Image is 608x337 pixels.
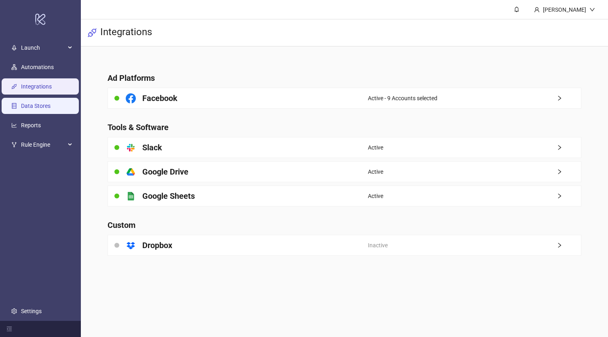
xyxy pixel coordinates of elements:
[108,185,581,206] a: Google SheetsActiveright
[100,26,152,40] h3: Integrations
[108,122,581,133] h4: Tools & Software
[108,161,581,182] a: Google DriveActiveright
[21,308,42,314] a: Settings
[21,103,51,109] a: Data Stores
[142,166,188,177] h4: Google Drive
[21,64,54,70] a: Automations
[21,122,41,128] a: Reports
[21,40,65,56] span: Launch
[11,142,17,147] span: fork
[11,45,17,51] span: rocket
[557,95,581,101] span: right
[368,167,383,176] span: Active
[557,242,581,248] span: right
[6,326,12,332] span: menu-fold
[21,83,52,90] a: Integrations
[557,145,581,150] span: right
[368,241,388,250] span: Inactive
[108,235,581,256] a: DropboxInactiveright
[589,7,595,13] span: down
[108,219,581,231] h4: Custom
[142,93,177,104] h4: Facebook
[368,94,437,103] span: Active - 9 Accounts selected
[557,169,581,175] span: right
[514,6,519,12] span: bell
[368,143,383,152] span: Active
[108,72,581,84] h4: Ad Platforms
[108,137,581,158] a: SlackActiveright
[534,7,540,13] span: user
[21,137,65,153] span: Rule Engine
[108,88,581,109] a: FacebookActive - 9 Accounts selectedright
[142,190,195,202] h4: Google Sheets
[540,5,589,14] div: [PERSON_NAME]
[142,240,172,251] h4: Dropbox
[87,28,97,38] span: api
[368,192,383,200] span: Active
[557,193,581,199] span: right
[142,142,162,153] h4: Slack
